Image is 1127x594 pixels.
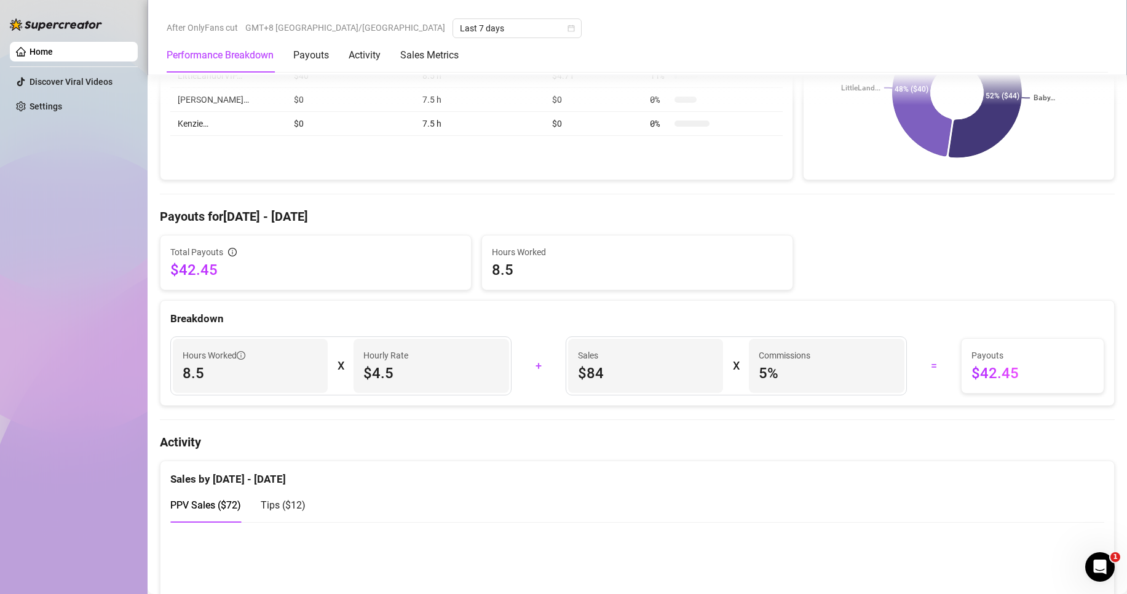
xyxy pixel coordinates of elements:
td: $4.71 [545,64,643,88]
a: Settings [30,101,62,111]
div: Payouts [293,48,329,63]
span: 1 [1110,552,1120,562]
span: Sales [578,349,713,362]
span: After OnlyFans cut [167,18,238,37]
span: $42.45 [170,260,461,280]
span: GMT+8 [GEOGRAPHIC_DATA]/[GEOGRAPHIC_DATA] [245,18,445,37]
span: 5 % [759,363,894,383]
div: X [733,356,739,376]
a: Discover Viral Videos [30,77,113,87]
span: 0 % [650,117,670,130]
div: Performance Breakdown [167,48,274,63]
span: 11 % [650,69,670,82]
img: logo-BBDzfeDw.svg [10,18,102,31]
span: Hours Worked [492,245,783,259]
span: calendar [567,25,575,32]
iframe: Intercom live chat [1085,552,1115,582]
div: + [519,356,558,376]
span: $84 [578,363,713,383]
div: Activity [349,48,381,63]
text: LittleLand... [841,84,880,92]
span: $42.45 [971,363,1094,383]
td: 7.5 h [415,112,545,136]
h4: Activity [160,434,1115,451]
div: X [338,356,344,376]
span: Tips ( $12 ) [261,499,306,511]
div: = [914,356,954,376]
td: $0 [287,112,415,136]
span: 8.5 [492,260,783,280]
div: Breakdown [170,311,1104,327]
span: Hours Worked [183,349,245,362]
td: Kenzie… [170,112,287,136]
td: $0 [545,88,643,112]
td: 7.5 h [415,88,545,112]
td: $0 [545,112,643,136]
td: LittleLandorVIP… [170,64,287,88]
h4: Payouts for [DATE] - [DATE] [160,208,1115,225]
span: Total Payouts [170,245,223,259]
span: info-circle [237,351,245,360]
td: $0 [287,88,415,112]
td: [PERSON_NAME]… [170,88,287,112]
span: 8.5 [183,363,318,383]
article: Commissions [759,349,810,362]
td: 8.5 h [415,64,545,88]
span: PPV Sales ( $72 ) [170,499,241,511]
span: $4.5 [363,363,499,383]
span: Payouts [971,349,1094,362]
span: Last 7 days [460,19,574,38]
div: Sales Metrics [400,48,459,63]
text: Baby… [1034,94,1055,103]
a: Home [30,47,53,57]
span: info-circle [228,248,237,256]
td: $40 [287,64,415,88]
article: Hourly Rate [363,349,408,362]
div: Sales by [DATE] - [DATE] [170,461,1104,488]
span: 0 % [650,93,670,106]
